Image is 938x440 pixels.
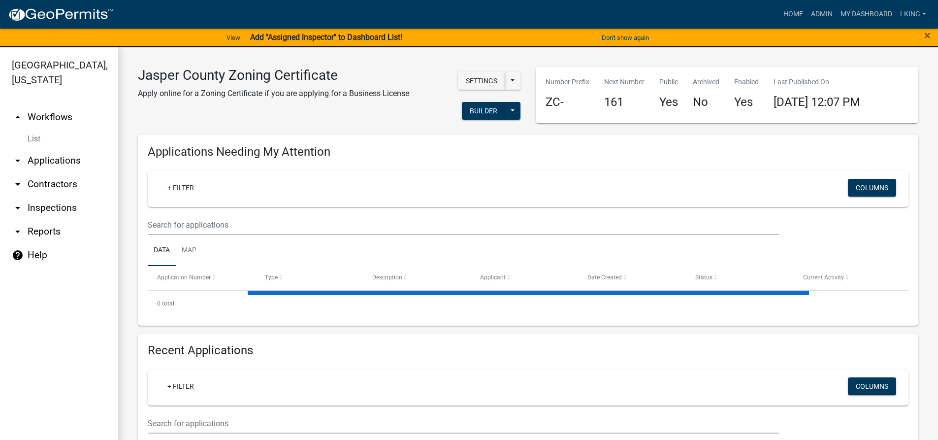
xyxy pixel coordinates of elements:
[896,5,930,24] a: LKING
[587,274,622,281] span: Date Created
[598,30,653,46] button: Don't show again
[546,95,589,109] h4: ZC-
[176,235,202,267] a: Map
[695,274,712,281] span: Status
[793,266,901,290] datatable-header-cell: Current Activity
[462,102,505,120] button: Builder
[12,178,24,190] i: arrow_drop_down
[848,179,896,197] button: Columns
[458,72,505,90] button: Settings
[659,95,678,109] h4: Yes
[659,77,678,87] p: Public
[779,5,807,24] a: Home
[604,77,645,87] p: Next Number
[160,377,202,395] a: + Filter
[693,77,719,87] p: Archived
[546,77,589,87] p: Number Prefix
[160,179,202,197] a: + Filter
[12,226,24,237] i: arrow_drop_down
[848,377,896,395] button: Columns
[148,266,256,290] datatable-header-cell: Application Number
[148,215,779,235] input: Search for applications
[12,155,24,167] i: arrow_drop_down
[807,5,837,24] a: Admin
[138,67,409,84] h3: Jasper County Zoning Certificate
[924,29,931,42] span: ×
[12,202,24,214] i: arrow_drop_down
[924,30,931,41] button: Close
[578,266,686,290] datatable-header-cell: Date Created
[471,266,579,290] datatable-header-cell: Applicant
[148,413,779,434] input: Search for applications
[693,95,719,109] h4: No
[774,95,860,109] span: [DATE] 12:07 PM
[148,291,908,316] div: 0 total
[223,30,244,46] a: View
[480,274,506,281] span: Applicant
[250,33,402,42] strong: Add "Assigned Inspector" to Dashboard List!
[12,111,24,123] i: arrow_drop_up
[604,95,645,109] h4: 161
[372,274,402,281] span: Description
[363,266,471,290] datatable-header-cell: Description
[12,249,24,261] i: help
[256,266,363,290] datatable-header-cell: Type
[774,77,860,87] p: Last Published On
[686,266,794,290] datatable-header-cell: Status
[265,274,278,281] span: Type
[734,95,759,109] h4: Yes
[157,274,211,281] span: Application Number
[148,343,908,358] h4: Recent Applications
[148,145,908,159] h4: Applications Needing My Attention
[803,274,844,281] span: Current Activity
[837,5,896,24] a: My Dashboard
[138,88,409,100] p: Apply online for a Zoning Certificate if you are applying for a Business License
[148,235,176,267] a: Data
[734,77,759,87] p: Enabled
